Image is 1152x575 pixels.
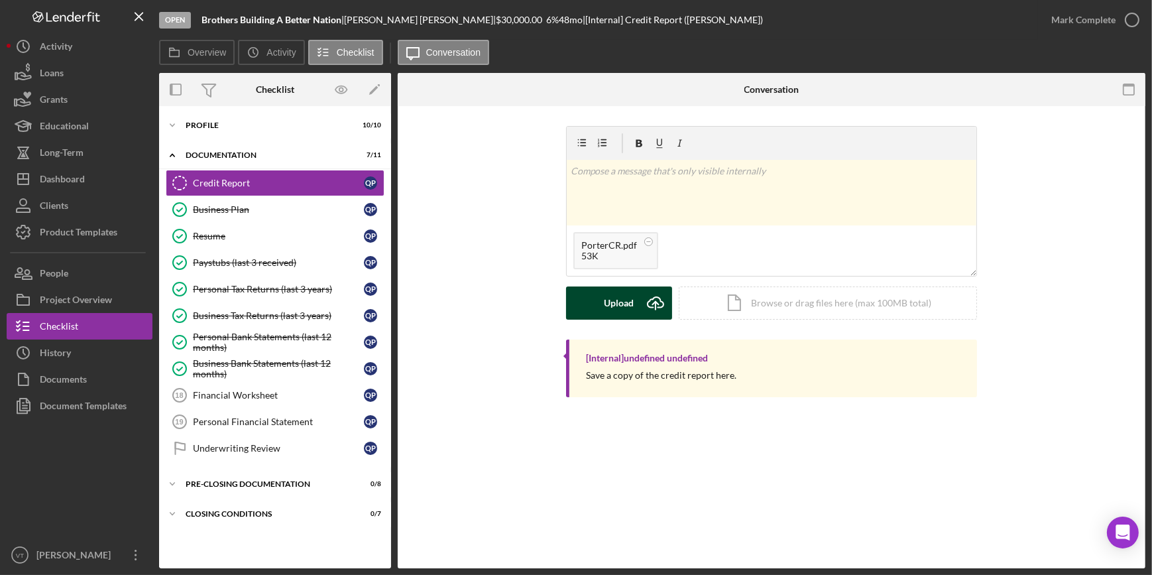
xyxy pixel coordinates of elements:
[40,393,127,422] div: Document Templates
[7,542,152,568] button: VT[PERSON_NAME]
[7,287,152,313] button: Project Overview
[364,442,377,455] div: Q P
[7,86,152,113] button: Grants
[364,283,377,296] div: Q P
[559,15,583,25] div: 48 mo
[40,139,84,169] div: Long-Term
[166,329,384,355] a: Personal Bank Statements (last 12 months)QP
[40,166,85,196] div: Dashboard
[186,151,348,159] div: Documentation
[238,40,304,65] button: Activity
[193,358,364,379] div: Business Bank Statements (last 12 months)
[40,33,72,63] div: Activity
[193,416,364,427] div: Personal Financial Statement
[40,287,112,316] div: Project Overview
[166,409,384,435] a: 19Personal Financial StatementQP
[193,204,364,215] div: Business Plan
[7,340,152,366] button: History
[7,393,152,419] button: Document Templates
[159,12,191,29] div: Open
[40,86,68,116] div: Grants
[496,15,546,25] div: $30,000.00
[166,170,384,196] a: Credit ReportQP
[357,480,381,488] div: 0 / 8
[202,14,341,25] b: Brothers Building A Better Nation
[364,203,377,216] div: Q P
[266,47,296,58] label: Activity
[186,480,348,488] div: Pre-Closing Documentation
[344,15,496,25] div: [PERSON_NAME] [PERSON_NAME] |
[16,552,24,559] text: VT
[186,121,348,129] div: Profile
[605,287,634,320] div: Upload
[586,353,708,363] div: [Internal] undefined undefined
[357,510,381,518] div: 0 / 7
[7,313,152,340] button: Checklist
[166,196,384,223] a: Business PlanQP
[166,355,384,382] a: Business Bank Statements (last 12 months)QP
[364,362,377,375] div: Q P
[40,113,89,143] div: Educational
[364,176,377,190] div: Q P
[7,219,152,245] button: Product Templates
[40,260,68,290] div: People
[193,284,364,294] div: Personal Tax Returns (last 3 years)
[193,257,364,268] div: Paystubs (last 3 received)
[175,418,183,426] tspan: 19
[583,15,763,25] div: | [Internal] Credit Report ([PERSON_NAME])
[364,256,377,269] div: Q P
[166,223,384,249] a: ResumeQP
[1107,517,1139,548] div: Open Intercom Messenger
[256,84,294,95] div: Checklist
[546,15,559,25] div: 6 %
[7,60,152,86] button: Loans
[193,178,364,188] div: Credit Report
[1038,7,1145,33] button: Mark Complete
[33,542,119,572] div: [PERSON_NAME]
[337,47,374,58] label: Checklist
[159,40,235,65] button: Overview
[166,302,384,329] a: Business Tax Returns (last 3 years)QP
[7,260,152,287] a: People
[40,60,64,90] div: Loans
[7,166,152,192] button: Dashboard
[364,415,377,428] div: Q P
[308,40,383,65] button: Checklist
[364,336,377,349] div: Q P
[364,389,377,402] div: Q P
[193,231,364,241] div: Resume
[364,229,377,243] div: Q P
[586,370,736,381] div: Save a copy of the credit report here.
[7,192,152,219] button: Clients
[186,510,348,518] div: Closing Conditions
[581,240,637,251] div: PorterCR.pdf
[40,192,68,222] div: Clients
[166,276,384,302] a: Personal Tax Returns (last 3 years)QP
[581,251,637,261] div: 53K
[7,33,152,60] button: Activity
[166,435,384,462] a: Underwriting ReviewQP
[40,313,78,343] div: Checklist
[7,139,152,166] button: Long-Term
[398,40,490,65] button: Conversation
[7,366,152,393] button: Documents
[40,340,71,369] div: History
[166,249,384,276] a: Paystubs (last 3 received)QP
[193,310,364,321] div: Business Tax Returns (last 3 years)
[166,382,384,409] a: 18Financial WorksheetQP
[364,309,377,322] div: Q P
[193,390,364,401] div: Financial Worksheet
[7,113,152,139] button: Educational
[744,84,799,95] div: Conversation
